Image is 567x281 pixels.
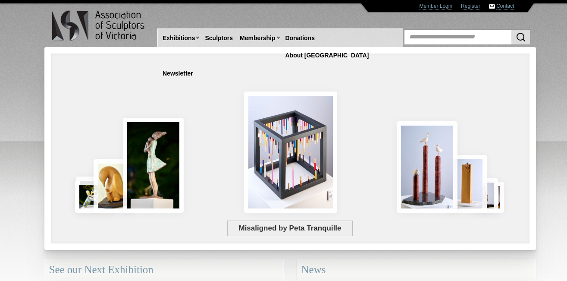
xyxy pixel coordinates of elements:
a: About [GEOGRAPHIC_DATA] [282,47,373,63]
a: Exhibitions [159,30,198,46]
a: Donations [282,30,318,46]
img: Contact ASV [489,4,495,9]
img: Connection [123,118,184,213]
a: Member Login [419,3,452,9]
img: Little Frog. Big Climb [448,155,487,213]
a: Newsletter [159,66,197,82]
a: Sculptors [201,30,236,46]
a: Contact [496,3,514,9]
img: Search [516,32,526,42]
img: Misaligned [244,92,337,213]
img: logo.png [51,9,146,43]
img: Rising Tides [397,121,457,213]
a: Membership [236,30,279,46]
span: Misaligned by Peta Tranquille [227,221,353,236]
a: Register [461,3,480,9]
